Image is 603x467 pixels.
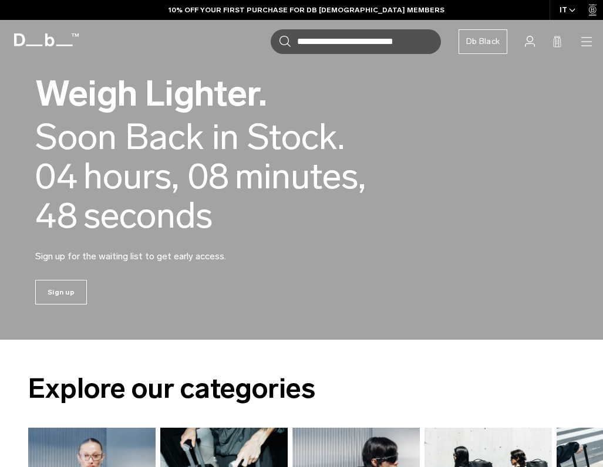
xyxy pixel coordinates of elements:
[459,29,507,54] a: Db Black
[35,196,78,235] span: 48
[35,117,345,157] div: Soon Back in Stock.
[35,76,417,111] h2: Weigh Lighter.
[235,157,366,196] span: minutes
[83,196,213,235] span: seconds
[83,157,179,196] span: hours,
[35,280,87,304] a: Sign up
[28,368,575,410] h2: Explore our categories
[358,155,366,198] span: ,
[35,157,78,196] span: 04
[169,5,444,15] a: 10% OFF YOUR FIRST PURCHASE FOR DB [DEMOGRAPHIC_DATA] MEMBERS
[188,157,229,196] span: 08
